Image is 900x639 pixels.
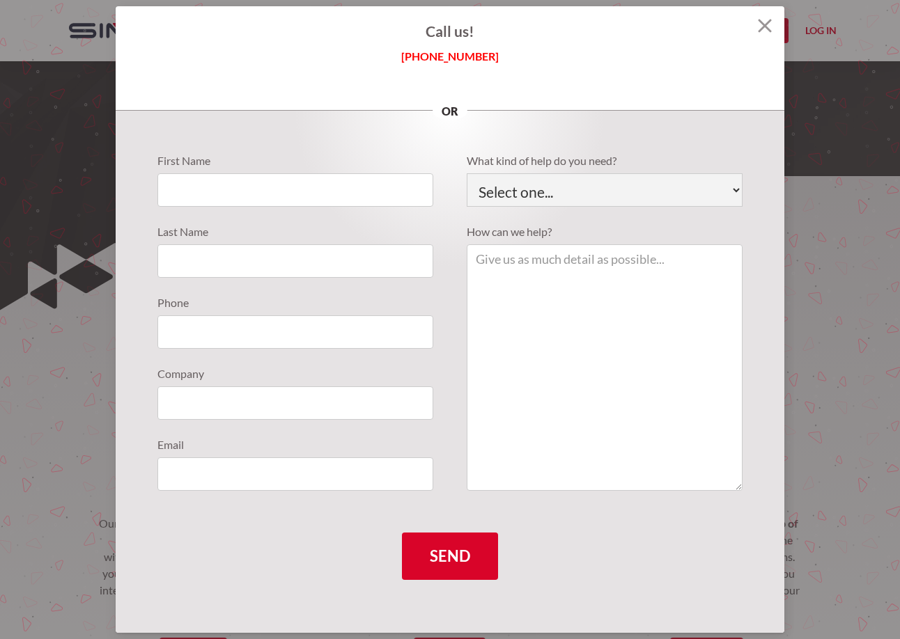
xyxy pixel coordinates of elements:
form: Support Requests [157,152,743,580]
label: First Name [157,152,433,169]
label: Phone [157,294,433,311]
label: Email [157,436,433,453]
input: Send [402,532,498,580]
p: or [433,103,467,120]
label: How can we help? [467,223,743,240]
h4: Call us! [116,23,784,40]
label: Last Name [157,223,433,240]
label: Company [157,365,433,382]
span: [PHONE_NUMBER] [401,49,499,63]
label: What kind of help do you need? [467,152,743,169]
